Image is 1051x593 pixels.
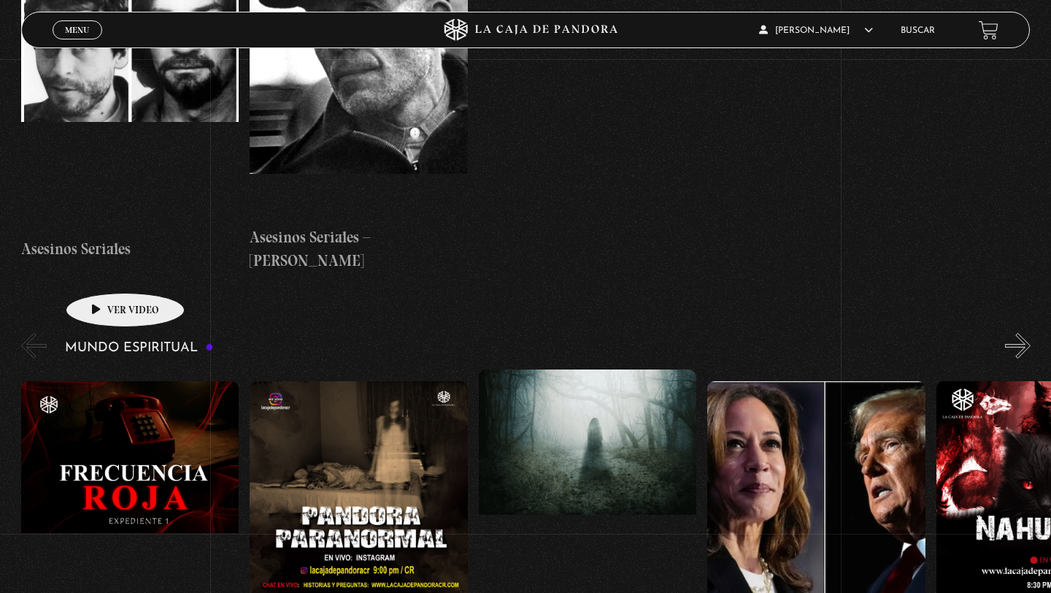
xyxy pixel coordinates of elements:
h4: Asesinos Seriales – [PERSON_NAME] [250,226,468,272]
h4: Asesinos Seriales [21,237,239,261]
h3: Mundo Espiritual [65,341,214,355]
span: Cerrar [61,38,95,48]
button: Previous [21,333,47,359]
span: Menu [65,26,89,34]
span: [PERSON_NAME] [759,26,873,35]
button: Next [1005,333,1031,359]
a: View your shopping cart [979,20,998,40]
a: Buscar [901,26,935,35]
